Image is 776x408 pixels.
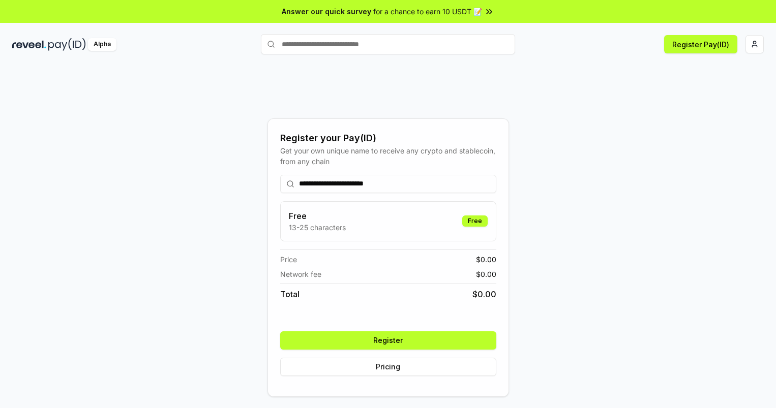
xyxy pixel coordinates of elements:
[88,38,116,51] div: Alpha
[373,6,482,17] span: for a chance to earn 10 USDT 📝
[476,254,496,265] span: $ 0.00
[280,131,496,145] div: Register your Pay(ID)
[280,358,496,376] button: Pricing
[280,254,297,265] span: Price
[664,35,737,53] button: Register Pay(ID)
[462,215,488,227] div: Free
[476,269,496,279] span: $ 0.00
[280,288,300,300] span: Total
[12,38,46,51] img: reveel_dark
[289,210,346,222] h3: Free
[289,222,346,233] p: 13-25 characters
[280,269,321,279] span: Network fee
[280,331,496,350] button: Register
[282,6,371,17] span: Answer our quick survey
[48,38,86,51] img: pay_id
[472,288,496,300] span: $ 0.00
[280,145,496,167] div: Get your own unique name to receive any crypto and stablecoin, from any chain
